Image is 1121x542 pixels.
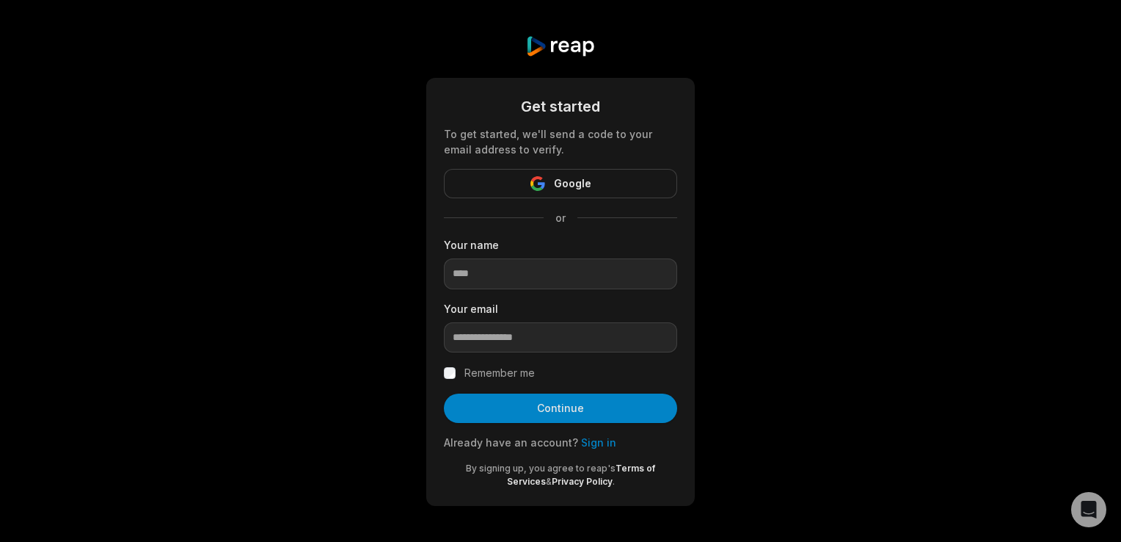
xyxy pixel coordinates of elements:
img: reap [525,35,595,57]
label: Your email [444,301,677,317]
button: Google [444,169,677,198]
div: Get started [444,95,677,118]
span: Already have an account? [444,436,578,449]
span: & [546,476,552,487]
button: Continue [444,394,677,423]
div: Open Intercom Messenger [1071,492,1106,527]
span: By signing up, you agree to reap's [466,463,616,474]
span: Google [554,175,591,192]
a: Privacy Policy [552,476,613,487]
span: . [613,476,615,487]
span: or [544,210,577,225]
label: Remember me [464,364,535,382]
div: To get started, we'll send a code to your email address to verify. [444,126,677,157]
a: Sign in [581,436,616,449]
label: Your name [444,237,677,253]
